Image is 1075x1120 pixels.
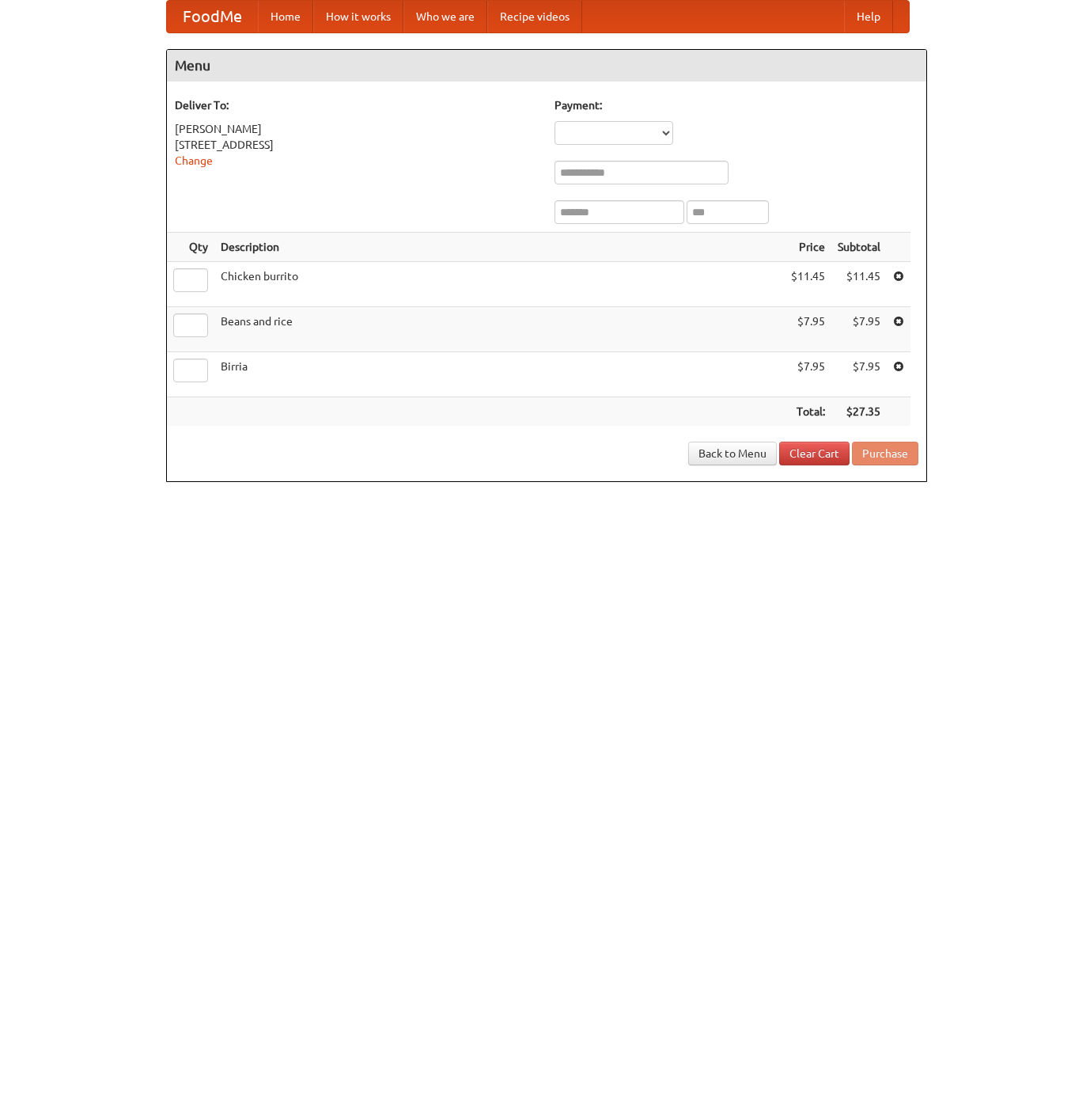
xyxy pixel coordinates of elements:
[844,1,893,32] a: Help
[214,307,785,352] td: Beans and rice
[313,1,403,32] a: How it works
[831,307,887,352] td: $7.95
[403,1,487,32] a: Who we are
[852,442,918,465] button: Purchase
[831,262,887,307] td: $11.45
[831,233,887,262] th: Subtotal
[779,442,850,465] a: Clear Cart
[214,233,785,262] th: Description
[831,352,887,397] td: $7.95
[785,397,831,427] th: Total:
[555,97,918,113] h5: Payment:
[487,1,582,32] a: Recipe videos
[175,97,539,113] h5: Deliver To:
[785,233,831,262] th: Price
[167,1,258,32] a: FoodMe
[831,397,887,427] th: $27.35
[167,50,926,82] h4: Menu
[785,262,831,307] td: $11.45
[688,442,777,465] a: Back to Menu
[258,1,313,32] a: Home
[175,121,539,137] div: [PERSON_NAME]
[167,233,214,262] th: Qty
[214,352,785,397] td: Birria
[785,307,831,352] td: $7.95
[175,137,539,153] div: [STREET_ADDRESS]
[214,262,785,307] td: Chicken burrito
[785,352,831,397] td: $7.95
[175,154,213,167] a: Change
